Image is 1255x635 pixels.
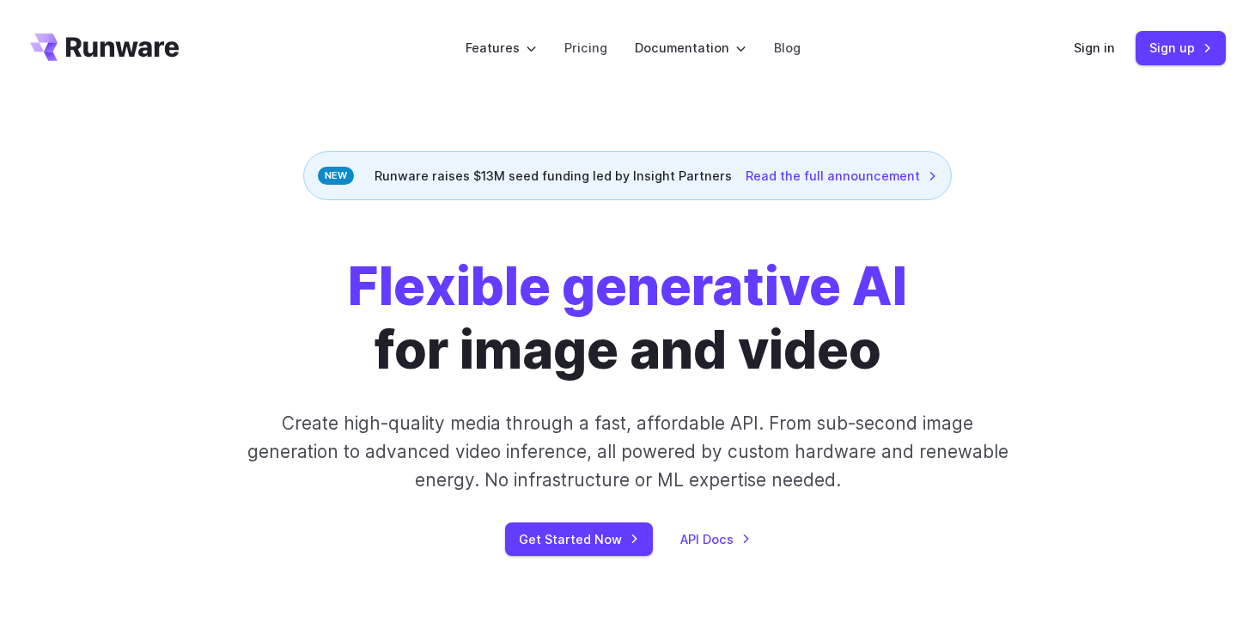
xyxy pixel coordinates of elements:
a: Read the full announcement [746,166,937,186]
a: Get Started Now [505,522,653,556]
a: Blog [774,38,801,58]
div: Runware raises $13M seed funding led by Insight Partners [303,151,952,200]
a: Sign in [1074,38,1115,58]
p: Create high-quality media through a fast, affordable API. From sub-second image generation to adv... [245,409,1010,495]
label: Documentation [635,38,746,58]
strong: Flexible generative AI [348,254,907,318]
a: Pricing [564,38,607,58]
a: API Docs [680,529,751,549]
h1: for image and video [348,255,907,382]
a: Sign up [1136,31,1226,64]
label: Features [466,38,537,58]
a: Go to / [30,34,180,61]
